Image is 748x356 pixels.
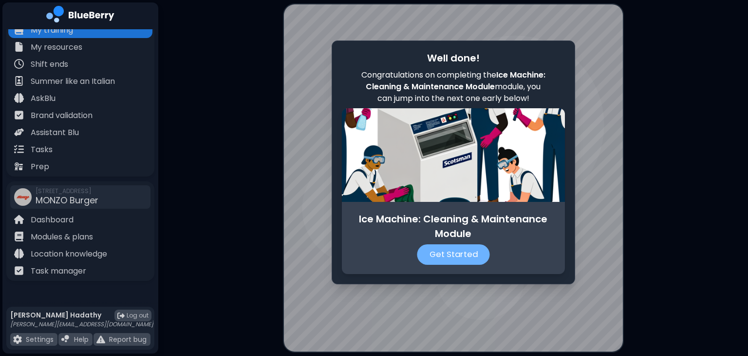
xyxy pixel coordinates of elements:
span: MONZO Burger [36,194,98,206]
span: [STREET_ADDRESS] [36,187,98,195]
p: Brand validation [31,110,93,121]
img: file icon [14,110,24,120]
img: company thumbnail [14,188,32,206]
h3: Ice Machine: Cleaning & Maintenance Module [352,212,555,241]
img: file icon [14,144,24,154]
span: Ice Machine: Cleaning & Maintenance Module [366,69,545,92]
img: file icon [14,127,24,137]
p: Dashboard [31,214,74,226]
p: Shift ends [31,59,68,70]
img: file icon [14,161,24,171]
p: Location knowledge [31,248,107,260]
img: file icon [14,266,24,276]
img: file icon [14,215,24,224]
p: Settings [26,335,54,344]
img: logout [117,312,125,319]
img: file icon [14,76,24,86]
p: AskBlu [31,93,56,104]
p: Task manager [31,265,86,277]
img: company logo [46,6,114,26]
p: Prep [31,161,49,173]
p: Report bug [109,335,147,344]
span: Log out [127,312,149,319]
p: Well done! [342,51,565,65]
p: My resources [31,41,82,53]
p: Assistant Blu [31,127,79,138]
a: Ice Machine: Cleaning & Maintenance ModuleIce Machine: Cleaning & Maintenance ModuleGet Started [342,108,565,274]
img: file icon [96,335,105,344]
img: file icon [14,93,24,103]
img: file icon [61,335,70,344]
p: [PERSON_NAME] Hadathy [10,311,153,319]
img: file icon [14,232,24,241]
img: file icon [14,42,24,52]
p: Get Started [417,244,489,265]
img: file icon [14,59,24,69]
img: file icon [14,249,24,258]
p: My training [31,24,73,36]
p: [PERSON_NAME][EMAIL_ADDRESS][DOMAIN_NAME] [10,320,153,328]
img: Ice Machine: Cleaning & Maintenance Module [342,108,565,202]
p: Congratulations on completing the module , you can jump into the next one early below! [360,69,547,104]
img: file icon [13,335,22,344]
p: Modules & plans [31,231,93,243]
p: Summer like an Italian [31,76,115,87]
p: Help [74,335,89,344]
p: Tasks [31,144,53,156]
img: file icon [14,25,24,35]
